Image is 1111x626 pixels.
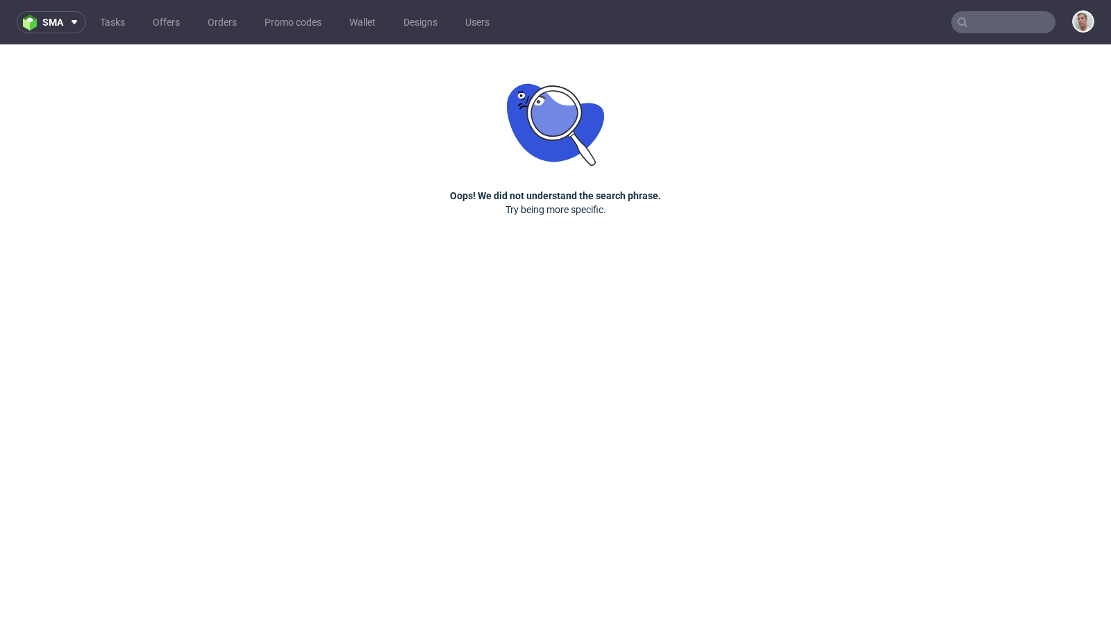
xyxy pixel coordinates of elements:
img: Jessica Desforges [1074,12,1093,31]
h3: Oops! We did not understand the search phrase. [450,189,661,203]
a: Users [457,11,498,33]
a: Promo codes [256,11,330,33]
span: sma [42,17,63,27]
a: Offers [144,11,188,33]
a: Wallet [341,11,384,33]
p: Try being more specific. [506,203,606,217]
a: Tasks [92,11,133,33]
button: sma [17,11,86,33]
img: logo [23,15,42,31]
a: Orders [199,11,245,33]
a: Designs [395,11,446,33]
